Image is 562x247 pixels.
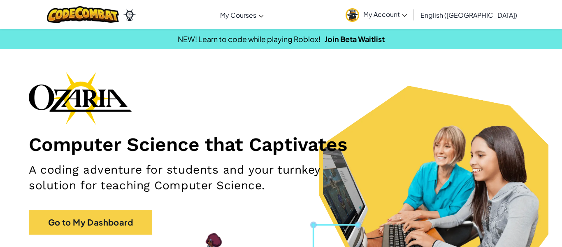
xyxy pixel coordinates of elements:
a: Join Beta Waitlist [325,34,385,44]
span: English ([GEOGRAPHIC_DATA]) [420,11,517,19]
span: My Account [363,10,407,19]
a: My Courses [216,4,268,26]
img: Ozaria [123,9,136,21]
h2: A coding adventure for students and your turnkey solution for teaching Computer Science. [29,162,367,193]
a: Go to My Dashboard [29,210,152,235]
h1: Computer Science that Captivates [29,133,533,156]
span: NEW! Learn to code while playing Roblox! [178,34,320,44]
img: Ozaria branding logo [29,72,132,125]
a: My Account [341,2,411,28]
span: My Courses [220,11,256,19]
a: English ([GEOGRAPHIC_DATA]) [416,4,521,26]
img: avatar [346,8,359,22]
img: CodeCombat logo [47,6,119,23]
